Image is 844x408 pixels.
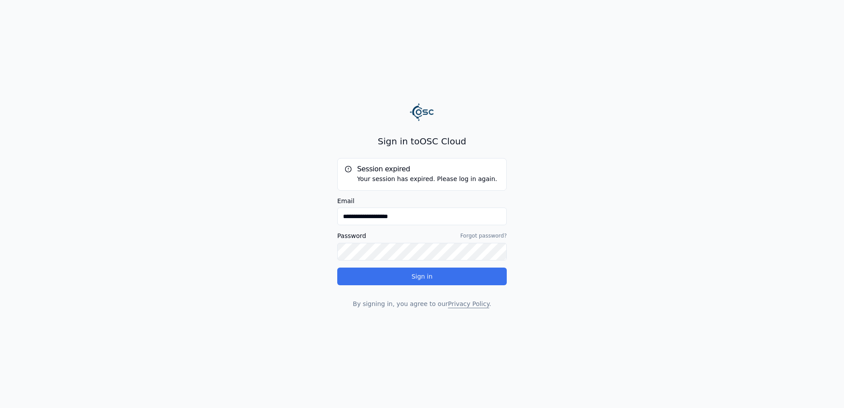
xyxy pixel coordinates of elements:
[345,166,499,173] h5: Session expired
[337,198,507,204] label: Email
[448,300,489,307] a: Privacy Policy
[345,174,499,183] div: Your session has expired. Please log in again.
[410,100,434,125] img: Logo
[337,233,366,239] label: Password
[460,232,507,239] a: Forgot password?
[337,268,507,285] button: Sign in
[337,299,507,308] p: By signing in, you agree to our .
[337,135,507,147] h2: Sign in to OSC Cloud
